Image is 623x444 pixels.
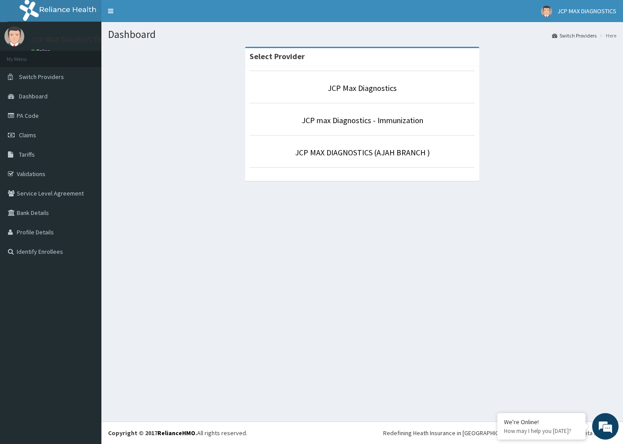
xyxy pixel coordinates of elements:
a: JCP max Diagnostics - Immunization [302,115,423,125]
a: JCP Max Diagnostics [328,83,397,93]
span: Switch Providers [19,73,64,81]
span: Dashboard [19,92,48,100]
a: Online [31,48,52,54]
a: Switch Providers [552,32,597,39]
img: User Image [4,26,24,46]
footer: All rights reserved. [101,421,623,444]
a: RelianceHMO [157,429,195,437]
p: JCP MAX DIAGNOSTICS [31,36,108,44]
a: JCP MAX DIAGNOSTICS (AJAH BRANCH ) [295,147,430,158]
div: Redefining Heath Insurance in [GEOGRAPHIC_DATA] using Telemedicine and Data Science! [383,429,616,437]
span: JCP MAX DIAGNOSTICS [557,7,616,15]
li: Here [597,32,616,39]
div: We're Online! [504,418,579,426]
strong: Select Provider [250,51,305,61]
h1: Dashboard [108,29,616,40]
span: Tariffs [19,151,35,158]
p: How may I help you today? [504,427,579,435]
img: User Image [541,6,552,17]
strong: Copyright © 2017 . [108,429,197,437]
span: Claims [19,131,36,139]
